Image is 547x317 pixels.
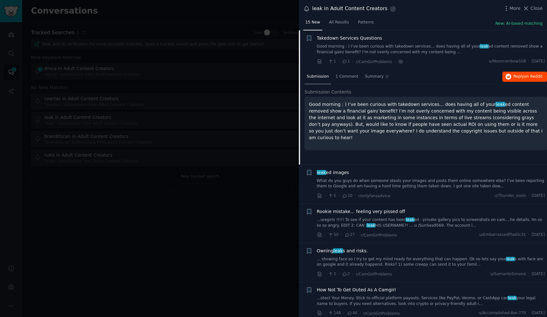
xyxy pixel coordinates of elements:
a: Patterns [356,17,376,30]
span: 1 Comment [336,74,358,80]
a: Owningleaks and risks. [317,248,368,254]
span: u/Thunder_oasis [494,193,526,199]
span: · [324,310,326,317]
span: · [528,59,530,64]
span: Reply [513,74,543,80]
span: Submission [307,74,329,80]
span: 2 [328,271,336,277]
span: · [357,232,358,238]
span: 20 [342,193,352,199]
span: · [338,192,340,199]
span: u/Moonrainbow108 [489,59,526,64]
button: New: AI-based matching [495,21,543,27]
span: Owning s and risks. [317,248,368,254]
span: · [324,192,326,199]
span: · [324,271,326,277]
span: leak [333,248,343,253]
span: Close [531,5,543,12]
span: · [355,192,356,199]
span: leak [506,257,515,261]
span: leak [480,44,489,49]
button: More [503,5,521,12]
span: · [528,193,530,199]
span: · [343,310,344,317]
span: · [528,271,530,277]
span: on Reddit [524,74,543,79]
span: leak [495,102,506,107]
span: 2 [342,271,350,277]
a: Good morning : ) I’ve been curious with takedown services… does having all of yourleaked content ... [317,44,545,55]
span: · [338,58,340,65]
span: r/CamGirlProblems [356,272,392,276]
span: 148 [328,310,341,316]
span: 1 [342,59,350,64]
a: What do you guys do when someone steals your images and posts them online somewhere else? I’ve be... [317,178,545,189]
span: [DATE] [532,232,545,238]
button: Close [523,5,543,12]
span: [DATE] [532,59,545,64]
span: 50 [328,232,338,238]
span: leak [366,223,375,228]
a: How Not To Get Outed As A Camgirl [317,287,396,293]
span: r/CamGirlProblems [361,233,397,237]
a: ...otect Your Money. Stick to official platform payouts. Services like PayPal, Venmo, or CashApp ... [317,295,545,307]
a: Rookie mistake... feeling very pissed off [317,208,405,215]
span: ed images [317,169,349,176]
a: 15 New [303,17,322,30]
span: · [360,310,361,317]
span: u/Accomplished-Bar-770 [479,310,526,316]
span: leak [316,170,327,175]
span: r/onlyfansadvice [358,194,390,198]
span: · [528,232,530,238]
span: · [352,58,354,65]
span: More [510,5,521,12]
span: r/CamGirlProblems [363,311,399,316]
span: u/EmbarrassedPlastic31 [479,232,526,238]
span: · [528,310,530,316]
a: ...uregirls !!!!! To see if your content has beenleaked - private gallery pics to screenshots on ... [317,217,545,228]
a: leaked images [317,169,349,176]
p: Good morning : ) I’ve been curious with takedown services… does having all of your ed content rem... [309,101,543,141]
a: ... showing face so I try to get my mind ready for everything that can happen. Ok so lets say you... [317,256,545,268]
span: · [324,58,326,65]
span: Submission Contents [305,89,351,95]
span: 27 [344,232,355,238]
button: Replyon Reddit [502,72,547,82]
span: [DATE] [532,310,545,316]
span: · [341,232,342,238]
span: · [352,271,354,277]
span: · [394,58,396,65]
span: [DATE] [532,271,545,277]
span: 15 New [305,20,320,25]
span: 1 [328,59,336,64]
span: 5 [328,193,336,199]
a: Takedown Services Questions [317,35,382,42]
span: leak [507,296,517,300]
span: All Results [329,20,349,25]
span: u/SamanteSimone [490,271,526,277]
span: r/CamGirlProblems [356,60,392,64]
span: · [338,271,340,277]
span: · [324,232,326,238]
span: [DATE] [532,193,545,199]
span: 48 [347,310,357,316]
span: leak [406,217,415,222]
a: All Results [327,17,351,30]
span: Summary [365,74,384,80]
span: Patterns [358,20,374,25]
div: leak in Adult Content Creators [312,5,387,13]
